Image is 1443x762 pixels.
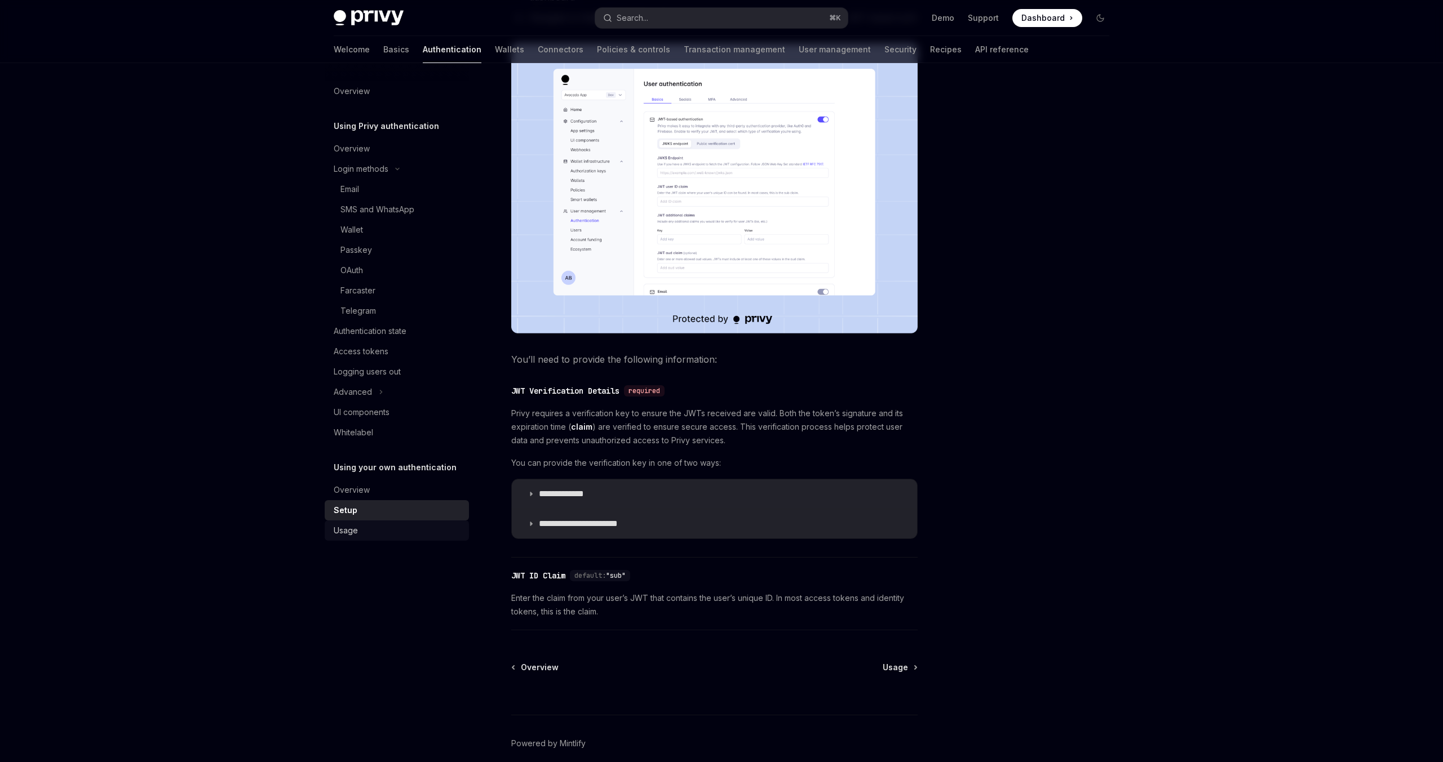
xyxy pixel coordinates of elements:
[495,36,524,63] a: Wallets
[383,36,409,63] a: Basics
[684,36,785,63] a: Transaction management
[595,8,848,28] button: Search...⌘K
[334,324,406,338] div: Authentication state
[340,203,414,216] div: SMS and WhatsApp
[334,84,370,98] div: Overview
[334,345,388,358] div: Access tokens
[334,142,370,155] div: Overview
[334,36,370,63] a: Welcome
[325,139,469,159] a: Overview
[340,182,359,196] div: Email
[521,662,559,673] span: Overview
[1021,12,1065,24] span: Dashboard
[334,119,439,133] h5: Using Privy authentication
[932,12,954,24] a: Demo
[325,341,469,362] a: Access tokens
[334,162,388,176] div: Login methods
[325,402,469,422] a: UI components
[574,571,606,580] span: default:
[325,480,469,500] a: Overview
[511,385,619,396] div: JWT Verification Details
[606,571,626,580] span: "sub"
[538,36,583,63] a: Connectors
[334,483,370,497] div: Overview
[511,456,918,470] span: You can provide the verification key in one of two ways:
[884,36,917,63] a: Security
[334,524,358,537] div: Usage
[571,422,592,432] a: claim
[325,500,469,520] a: Setup
[511,351,918,367] span: You’ll need to provide the following information:
[1091,9,1109,27] button: Toggle dark mode
[325,81,469,101] a: Overview
[512,662,559,673] a: Overview
[325,321,469,341] a: Authentication state
[930,36,962,63] a: Recipes
[334,10,404,26] img: dark logo
[325,301,469,321] a: Telegram
[975,36,1029,63] a: API reference
[968,12,999,24] a: Support
[334,365,401,378] div: Logging users out
[325,199,469,220] a: SMS and WhatsApp
[334,426,373,439] div: Whitelabel
[883,662,908,673] span: Usage
[511,591,918,618] span: Enter the claim from your user’s JWT that contains the user’s unique ID. In most access tokens an...
[423,36,481,63] a: Authentication
[799,36,871,63] a: User management
[325,362,469,382] a: Logging users out
[511,738,586,749] a: Powered by Mintlify
[334,405,389,419] div: UI components
[624,385,665,396] div: required
[325,240,469,260] a: Passkey
[511,407,918,447] span: Privy requires a verification key to ensure the JWTs received are valid. Both the token’s signatu...
[325,422,469,443] a: Whitelabel
[1012,9,1082,27] a: Dashboard
[597,36,670,63] a: Policies & controls
[829,14,841,23] span: ⌘ K
[617,11,648,25] div: Search...
[325,220,469,240] a: Wallet
[325,260,469,280] a: OAuth
[340,243,372,257] div: Passkey
[325,280,469,301] a: Farcaster
[340,264,363,277] div: OAuth
[883,662,917,673] a: Usage
[340,223,363,237] div: Wallet
[325,520,469,541] a: Usage
[334,503,357,517] div: Setup
[334,385,372,399] div: Advanced
[340,284,375,297] div: Farcaster
[334,461,457,474] h5: Using your own authentication
[325,179,469,199] a: Email
[511,43,918,333] img: JWT-based auth
[511,570,565,581] div: JWT ID Claim
[340,304,376,318] div: Telegram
